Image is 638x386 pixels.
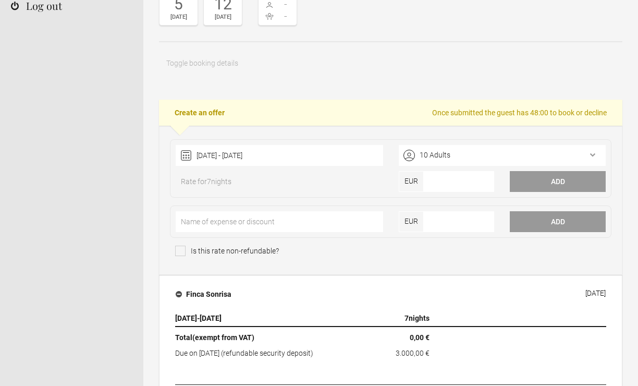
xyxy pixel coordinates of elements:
[175,314,197,322] span: [DATE]
[175,327,348,345] th: Total
[348,310,434,327] th: nights
[207,177,211,186] span: 7
[159,100,622,126] h2: Create an offer
[176,211,383,232] input: Name of expense or discount
[159,53,246,74] button: Toggle booking details
[167,283,614,305] button: Finca Sonrisa [DATE]
[200,314,222,322] span: [DATE]
[175,246,279,256] span: Is this rate non-refundable?
[432,107,607,118] span: Once submitted the guest has 48:00 to book or decline
[510,171,606,192] button: Add
[206,12,239,22] div: [DATE]
[396,349,430,357] flynt-currency: 3.000,00 €
[175,345,348,358] td: Due on [DATE] (refundable security deposit)
[404,314,409,322] span: 7
[399,171,424,192] span: EUR
[278,11,295,21] span: -
[399,211,424,232] span: EUR
[192,333,254,342] span: (exempt from VAT)
[585,289,606,297] div: [DATE]
[176,176,237,192] span: Rate for nights
[510,211,606,232] button: Add
[410,333,430,342] flynt-currency: 0,00 €
[162,12,195,22] div: [DATE]
[176,289,231,299] h4: Finca Sonrisa
[175,310,348,327] th: -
